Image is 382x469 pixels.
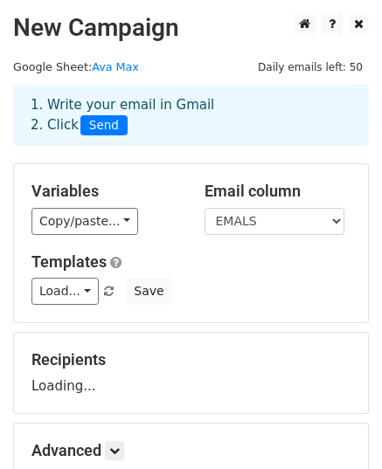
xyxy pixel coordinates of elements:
[31,441,351,460] h5: Advanced
[252,60,369,73] a: Daily emails left: 50
[13,60,139,73] small: Google Sheet:
[13,13,369,43] h2: New Campaign
[31,208,138,235] a: Copy/paste...
[31,182,178,201] h5: Variables
[31,350,351,396] div: Loading...
[31,252,107,271] a: Templates
[80,115,128,136] span: Send
[126,278,171,305] button: Save
[92,60,139,73] a: Ava Max
[17,95,365,135] div: 1. Write your email in Gmail 2. Click
[31,350,351,369] h5: Recipients
[252,58,369,77] span: Daily emails left: 50
[205,182,351,201] h5: Email column
[31,278,99,305] a: Load...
